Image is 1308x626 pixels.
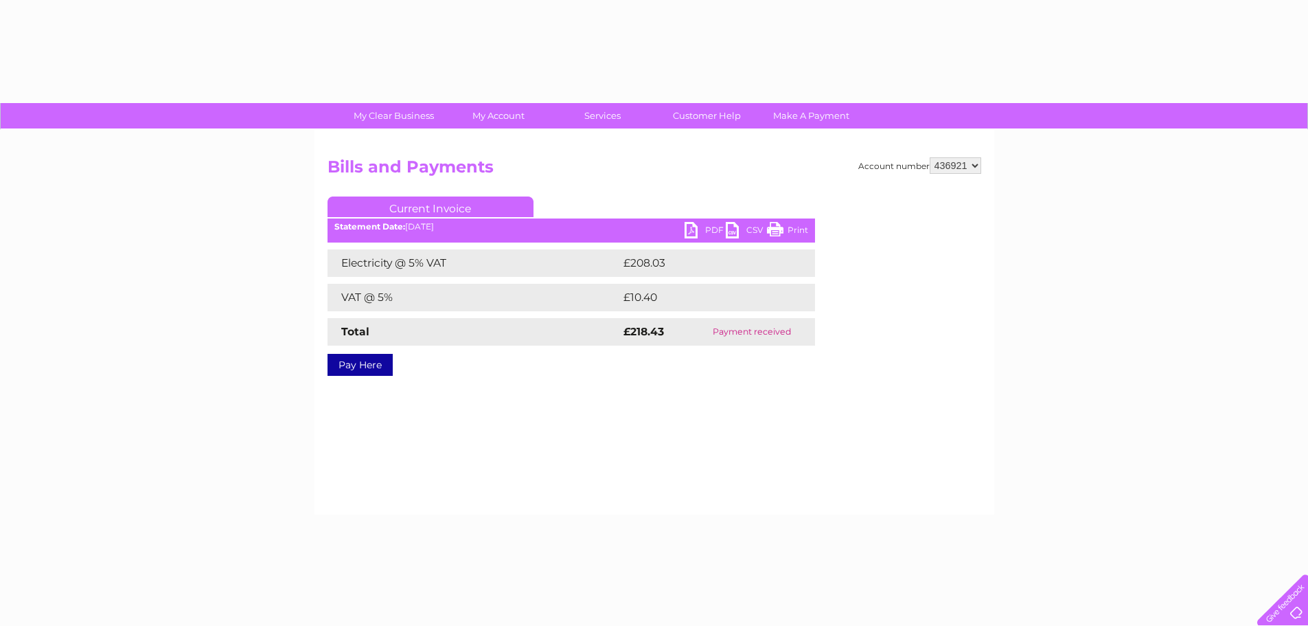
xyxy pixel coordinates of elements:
div: Account number [858,157,981,174]
td: £10.40 [620,284,787,311]
b: Statement Date: [334,221,405,232]
td: Electricity @ 5% VAT [328,249,620,277]
td: VAT @ 5% [328,284,620,311]
a: CSV [726,222,767,242]
a: Customer Help [650,103,764,128]
a: PDF [685,222,726,242]
a: My Clear Business [337,103,450,128]
a: My Account [441,103,555,128]
strong: Total [341,325,369,338]
a: Services [546,103,659,128]
td: Payment received [689,318,814,346]
td: £208.03 [620,249,791,277]
a: Print [767,222,808,242]
a: Pay Here [328,354,393,376]
div: [DATE] [328,222,815,232]
strong: £218.43 [623,325,664,338]
h2: Bills and Payments [328,157,981,183]
a: Current Invoice [328,197,533,217]
a: Make A Payment [755,103,868,128]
